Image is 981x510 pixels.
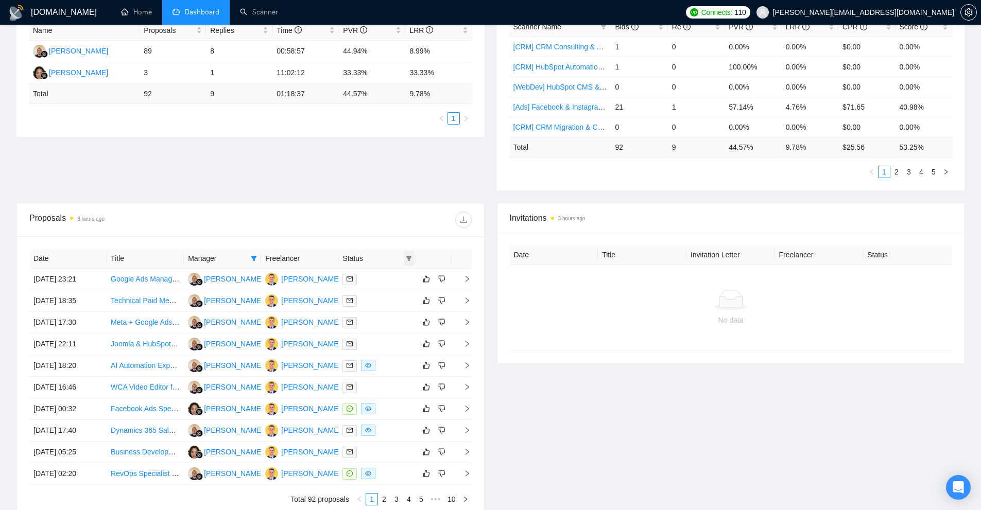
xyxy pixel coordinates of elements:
[927,166,940,178] li: 5
[281,273,340,285] div: [PERSON_NAME]
[204,360,263,371] div: [PERSON_NAME]
[863,245,952,265] th: Status
[265,426,340,434] a: PV[PERSON_NAME]
[140,84,206,104] td: 92
[668,57,725,77] td: 0
[510,245,598,265] th: Date
[896,97,952,117] td: 40.98%
[420,424,433,436] button: like
[29,212,250,228] div: Proposals
[188,467,201,480] img: AS
[611,57,667,77] td: 1
[960,4,977,21] button: setting
[265,359,278,372] img: PV
[347,384,353,390] span: mail
[140,21,206,41] th: Proposals
[416,494,427,505] a: 5
[281,360,340,371] div: [PERSON_NAME]
[509,137,611,157] td: Total
[196,408,203,415] img: gigradar-bm.png
[725,97,781,117] td: 57.14%
[378,494,390,505] a: 2
[204,468,263,479] div: [PERSON_NAME]
[403,493,415,505] li: 4
[436,294,448,307] button: dislike
[866,166,878,178] li: Previous Page
[188,316,201,329] img: AS
[436,381,448,393] button: dislike
[188,381,201,394] img: AS
[879,166,890,178] a: 1
[668,77,725,97] td: 0
[29,21,140,41] th: Name
[29,249,107,269] th: Date
[436,316,448,328] button: dislike
[281,425,340,436] div: [PERSON_NAME]
[420,316,433,328] button: like
[916,166,927,178] a: 4
[196,278,203,286] img: gigradar-bm.png
[281,468,340,479] div: [PERSON_NAME]
[347,276,353,282] span: mail
[460,112,472,125] li: Next Page
[438,426,445,434] span: dislike
[896,37,952,57] td: 0.00%
[435,112,448,125] li: Previous Page
[436,359,448,372] button: dislike
[734,7,746,18] span: 110
[838,117,895,137] td: $0.00
[435,112,448,125] button: left
[403,494,415,505] a: 4
[111,318,308,326] a: Meta + Google Ads Creation for Automotive Detailing At Scale
[869,169,875,175] span: left
[196,473,203,480] img: gigradar-bm.png
[265,294,278,307] img: PV
[782,137,838,157] td: 9.78 %
[188,338,201,350] img: AS
[210,25,261,36] span: Replies
[8,5,25,21] img: logo
[420,446,433,458] button: like
[725,137,781,157] td: 44.57 %
[196,300,203,307] img: gigradar-bm.png
[251,255,257,261] span: filter
[438,405,445,413] span: dislike
[77,216,105,222] time: 3 hours ago
[729,23,753,31] span: PVR
[188,424,201,437] img: AS
[611,97,667,117] td: 21
[111,361,305,370] a: AI Automation Expert for Lead Magnet and Outreach System
[111,275,205,283] a: Google Ads Manager Needed
[746,23,753,30] span: info-circle
[896,137,952,157] td: 53.25 %
[611,37,667,57] td: 1
[448,113,459,124] a: 1
[265,316,278,329] img: PV
[188,339,263,347] a: AS[PERSON_NAME]
[436,424,448,436] button: dislike
[672,23,691,31] span: Re
[121,8,152,16] a: homeHome
[347,470,353,477] span: message
[513,23,561,31] span: Scanner Name
[173,8,180,15] span: dashboard
[188,253,247,264] span: Manager
[281,381,340,393] div: [PERSON_NAME]
[460,112,472,125] button: right
[782,57,838,77] td: 0.00%
[184,249,261,269] th: Manager
[265,446,278,459] img: PV
[29,269,107,290] td: [DATE] 23:21
[725,117,781,137] td: 0.00%
[277,26,301,34] span: Time
[903,166,915,178] li: 3
[265,381,278,394] img: PV
[265,402,278,415] img: PV
[188,318,263,326] a: AS[PERSON_NAME]
[204,425,263,436] div: [PERSON_NAME]
[436,467,448,480] button: dislike
[891,166,902,178] a: 2
[406,255,412,261] span: filter
[513,63,650,71] a: [CRM] HubSpot Automation & Workflows 2
[611,117,667,137] td: 0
